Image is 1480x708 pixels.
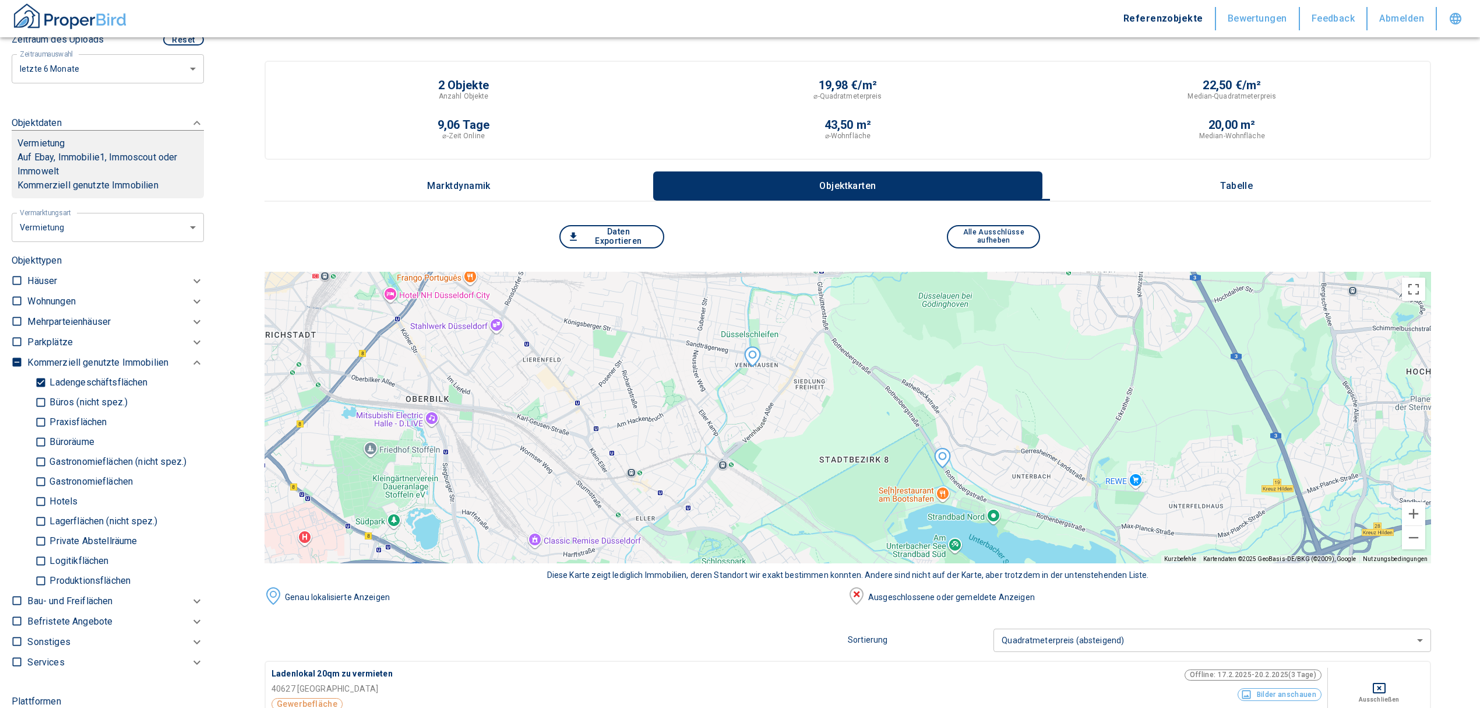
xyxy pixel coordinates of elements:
p: Kommerziell genutzte Immobilien [17,178,198,192]
p: Median-Quadratmeterpreis [1187,91,1276,101]
p: Tabelle [1207,181,1266,191]
p: 43,50 m² [824,119,872,131]
p: Produktionsflächen [47,576,131,586]
p: Median-Wohnfläche [1199,131,1265,141]
button: Feedback [1300,7,1368,30]
div: Parkplätze [27,332,204,352]
div: Bau- und Freiflächen [27,591,204,611]
p: Ladengeschäftsflächen [47,378,147,387]
img: Google [267,548,306,563]
a: Dieses Gebiet in Google Maps öffnen (in neuem Fenster) [267,548,306,563]
button: Abmelden [1368,7,1437,30]
div: letzte 6 Monate [12,212,204,243]
p: Sonstiges [27,635,70,649]
p: ⌀-Quadratmeterpreis [813,91,882,101]
p: ⌀-Wohnfläche [825,131,871,141]
img: image [848,587,865,605]
p: Marktdynamik [427,181,491,191]
p: Bau- und Freiflächen [27,594,112,608]
p: Befristete Angebote [27,615,112,629]
p: ⌀-Zeit Online [442,131,484,141]
div: Mehrparteienhäuser [27,311,204,332]
p: Objektkarten [819,181,877,191]
button: Referenzobjekte [1112,7,1216,30]
p: Private Abstellräume [47,537,137,546]
div: Befristete Angebote [27,611,204,632]
p: Mehrparteienhäuser [27,315,111,329]
p: Ausschließen [1359,695,1399,704]
p: Auf Ebay, Immobilie1, Immoscout oder Immowelt [17,150,198,178]
div: letzte 6 Monate [12,53,204,84]
p: Vermietung [17,136,65,150]
div: Häuser [27,271,204,291]
p: 40627 [GEOGRAPHIC_DATA] [272,683,378,695]
p: Zeitraum des Uploads [12,33,104,47]
div: Genau lokalisierte Anzeigen [282,591,848,604]
p: Objekttypen [12,254,204,268]
img: image [265,587,282,605]
button: Alle Ausschlüsse aufheben [947,225,1040,248]
div: ObjektdatenVermietungAuf Ebay, Immobilie1, Immoscout oder ImmoweltKommerziell genutzte Immobilien [12,104,204,210]
div: wrapped label tabs example [265,171,1431,201]
button: Bilder anschauen [1238,688,1322,701]
button: Daten Exportieren [559,225,664,248]
p: Praxisflächen [47,418,107,427]
button: ProperBird Logo and Home Button [12,2,128,36]
p: Hotels [47,497,77,506]
p: Ladenlokal 20qm zu vermieten [272,668,884,680]
button: Vollbildansicht ein/aus [1402,278,1425,301]
p: Parkplätze [27,335,73,349]
p: Gastronomieflächen [47,477,133,486]
button: Reset [163,34,204,45]
a: Nutzungsbedingungen [1363,556,1428,562]
button: Kurzbefehle [1164,555,1196,563]
p: Kommerziell genutzte Immobilien [27,356,168,370]
p: Services [27,656,64,670]
p: Sortierung [848,634,993,646]
img: ProperBird Logo and Home Button [12,2,128,31]
button: Verkleinern [1402,526,1425,549]
span: Kartendaten ©2025 GeoBasis-DE/BKG (©2009), Google [1203,556,1356,562]
p: Büroräume [47,437,94,447]
button: Bewertungen [1216,7,1300,30]
div: Quadratmeterpreis (absteigend) [993,625,1431,656]
div: Sonstiges [27,632,204,652]
p: Büros (nicht spez.) [47,398,128,407]
p: 19,98 €/m² [819,79,877,91]
p: Wohnungen [27,295,75,309]
div: Diese Karte zeigt lediglich Immobilien, deren Standort wir exakt bestimmen konnten. Andere sind n... [265,569,1431,581]
p: Objektdaten [12,116,62,130]
button: Deselect for this search [1334,681,1424,695]
p: 22,50 €/m² [1203,79,1261,91]
button: Vergrößern [1402,502,1425,525]
p: 2 Objekte [438,79,489,91]
p: Häuser [27,274,57,288]
p: Anzahl Objekte [439,91,489,101]
div: Ausgeschlossene oder gemeldete Anzeigen [865,591,1431,604]
p: Logitikflächen [47,556,108,566]
div: Services [27,652,204,672]
p: 20,00 m² [1208,119,1256,131]
div: Kommerziell genutzte Immobilien [27,352,204,373]
p: Gastronomieflächen (nicht spez.) [47,457,186,467]
p: Lagerflächen (nicht spez.) [47,517,157,526]
p: 9,06 Tage [438,119,490,131]
div: Wohnungen [27,291,204,311]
